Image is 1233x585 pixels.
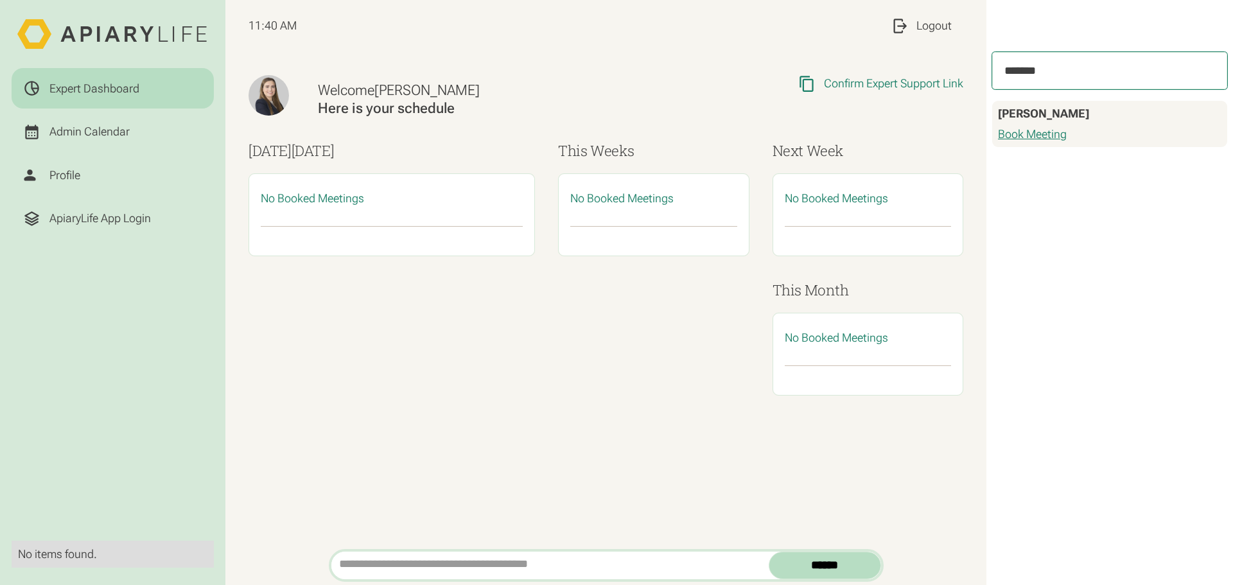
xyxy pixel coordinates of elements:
[12,112,214,152] a: Admin Calendar
[558,140,749,162] h3: This Weeks
[49,125,130,139] div: Admin Calendar
[374,82,480,98] span: [PERSON_NAME]
[570,191,674,205] span: No Booked Meetings
[249,140,535,162] h3: [DATE]
[12,68,214,109] a: Expert Dashboard
[785,331,888,344] span: No Booked Meetings
[785,191,888,205] span: No Booked Meetings
[18,547,207,562] div: No items found.
[318,81,638,99] div: Welcome
[916,19,952,33] div: Logout
[49,82,139,96] div: Expert Dashboard
[318,99,638,117] div: Here is your schedule
[49,168,80,183] div: Profile
[773,140,963,162] h3: Next Week
[998,107,1089,120] strong: [PERSON_NAME]
[773,279,963,301] h3: This Month
[998,127,1067,142] a: Book Meeting
[12,155,214,195] a: Profile
[879,6,964,46] a: Logout
[49,211,151,226] div: ApiaryLife App Login
[292,141,335,160] span: [DATE]
[12,198,214,239] a: ApiaryLife App Login
[249,19,297,33] span: 11:40 AM
[824,76,963,91] div: Confirm Expert Support Link
[261,191,364,205] span: No Booked Meetings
